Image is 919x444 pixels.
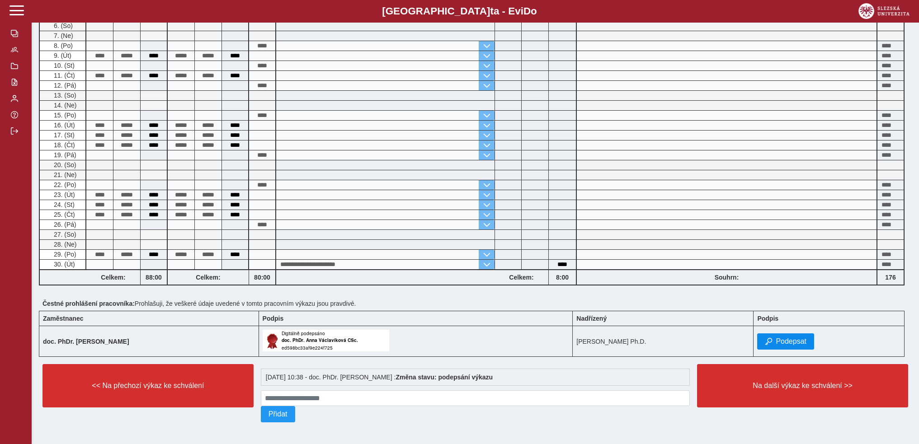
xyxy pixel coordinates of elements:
b: Změna stavu: podepsání výkazu [396,374,493,381]
span: 27. (So) [52,231,76,238]
button: Podepsat [757,333,814,350]
td: [PERSON_NAME] Ph.D. [573,326,754,357]
b: 176 [877,274,904,281]
b: 80:00 [249,274,275,281]
span: 24. (St) [52,201,75,208]
b: Souhrn: [715,274,739,281]
span: 6. (So) [52,22,73,29]
img: logo_web_su.png [858,3,910,19]
button: Přidat [261,406,295,422]
span: 8. (Po) [52,42,73,49]
div: [DATE] 10:38 - doc. PhDr. [PERSON_NAME] : [261,369,690,386]
span: Na další výkaz ke schválení >> [705,382,900,390]
span: 10. (St) [52,62,75,69]
b: 8:00 [549,274,576,281]
b: Zaměstnanec [43,315,83,322]
span: 28. (Ne) [52,241,77,248]
span: 18. (Čt) [52,141,75,149]
span: 15. (Po) [52,112,76,119]
span: 23. (Út) [52,191,75,198]
span: 25. (Čt) [52,211,75,218]
span: 9. (Út) [52,52,71,59]
span: 13. (So) [52,92,76,99]
span: 26. (Pá) [52,221,76,228]
span: Přidat [269,410,287,418]
b: Čestné prohlášení pracovníka: [42,300,135,307]
span: 30. (Út) [52,261,75,268]
b: [GEOGRAPHIC_DATA] a - Evi [27,5,892,17]
span: 20. (So) [52,161,76,168]
span: << Na přechozí výkaz ke schválení [50,382,246,390]
span: D [523,5,531,17]
span: 21. (Ne) [52,171,77,178]
img: Digitálně podepsáno uživatelem [263,330,389,351]
b: Podpis [263,315,284,322]
span: t [490,5,493,17]
span: 12. (Pá) [52,82,76,89]
button: Na další výkaz ke schválení >> [697,364,908,407]
span: 29. (Po) [52,251,76,258]
b: Celkem: [86,274,140,281]
span: Podepsat [776,337,806,346]
span: 19. (Pá) [52,151,76,159]
span: o [531,5,537,17]
span: 14. (Ne) [52,102,77,109]
b: 88:00 [141,274,167,281]
b: Celkem: [495,274,548,281]
span: 16. (Út) [52,122,75,129]
b: Nadřízený [576,315,607,322]
span: 7. (Ne) [52,32,73,39]
b: Podpis [757,315,778,322]
span: 11. (Čt) [52,72,75,79]
span: 17. (St) [52,131,75,139]
div: Prohlašuji, že veškeré údaje uvedené v tomto pracovním výkazu jsou pravdivé. [39,296,912,311]
button: << Na přechozí výkaz ke schválení [42,364,254,407]
span: 22. (Po) [52,181,76,188]
b: doc. PhDr. [PERSON_NAME] [43,338,129,345]
b: Celkem: [168,274,249,281]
